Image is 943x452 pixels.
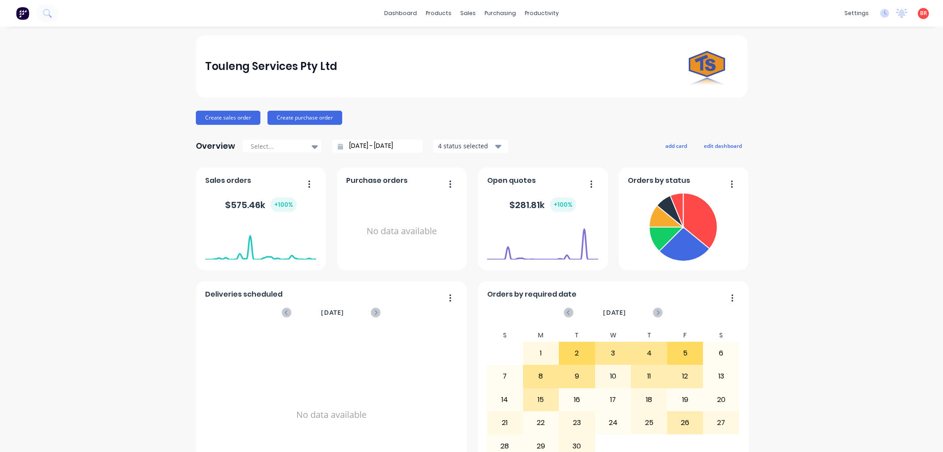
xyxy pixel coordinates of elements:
[631,342,667,364] div: 4
[668,342,703,364] div: 5
[523,365,559,387] div: 8
[523,329,559,342] div: M
[523,412,559,434] div: 22
[346,189,457,273] div: No data available
[520,7,563,20] div: productivity
[703,412,739,434] div: 27
[698,140,748,151] button: edit dashboard
[196,111,260,125] button: Create sales order
[380,7,421,20] a: dashboard
[668,365,703,387] div: 12
[596,342,631,364] div: 3
[421,7,456,20] div: products
[660,140,693,151] button: add card
[596,412,631,434] div: 24
[523,342,559,364] div: 1
[487,389,523,411] div: 14
[487,365,523,387] div: 7
[559,412,595,434] div: 23
[559,342,595,364] div: 2
[603,308,626,317] span: [DATE]
[559,389,595,411] div: 16
[668,389,703,411] div: 19
[703,329,739,342] div: S
[523,389,559,411] div: 15
[16,7,29,20] img: Factory
[509,197,576,212] div: $ 281.81k
[487,175,536,186] span: Open quotes
[596,365,631,387] div: 10
[346,175,408,186] span: Purchase orders
[631,329,667,342] div: T
[487,329,523,342] div: S
[456,7,480,20] div: sales
[559,329,595,342] div: T
[487,412,523,434] div: 21
[631,389,667,411] div: 18
[840,7,873,20] div: settings
[703,342,739,364] div: 6
[559,365,595,387] div: 9
[487,289,576,300] span: Orders by required date
[225,197,297,212] div: $ 575.46k
[205,289,283,300] span: Deliveries scheduled
[631,412,667,434] div: 25
[631,365,667,387] div: 11
[480,7,520,20] div: purchasing
[321,308,344,317] span: [DATE]
[596,389,631,411] div: 17
[196,137,235,155] div: Overview
[438,141,494,151] div: 4 status selected
[433,139,508,153] button: 4 status selected
[205,175,251,186] span: Sales orders
[703,365,739,387] div: 13
[920,9,927,17] span: BR
[668,412,703,434] div: 26
[703,389,739,411] div: 20
[267,111,342,125] button: Create purchase order
[628,175,690,186] span: Orders by status
[205,58,337,75] div: Touleng Services Pty Ltd
[271,197,297,212] div: + 100 %
[595,329,631,342] div: W
[667,329,703,342] div: F
[676,35,738,97] img: Touleng Services Pty Ltd
[550,197,576,212] div: + 100 %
